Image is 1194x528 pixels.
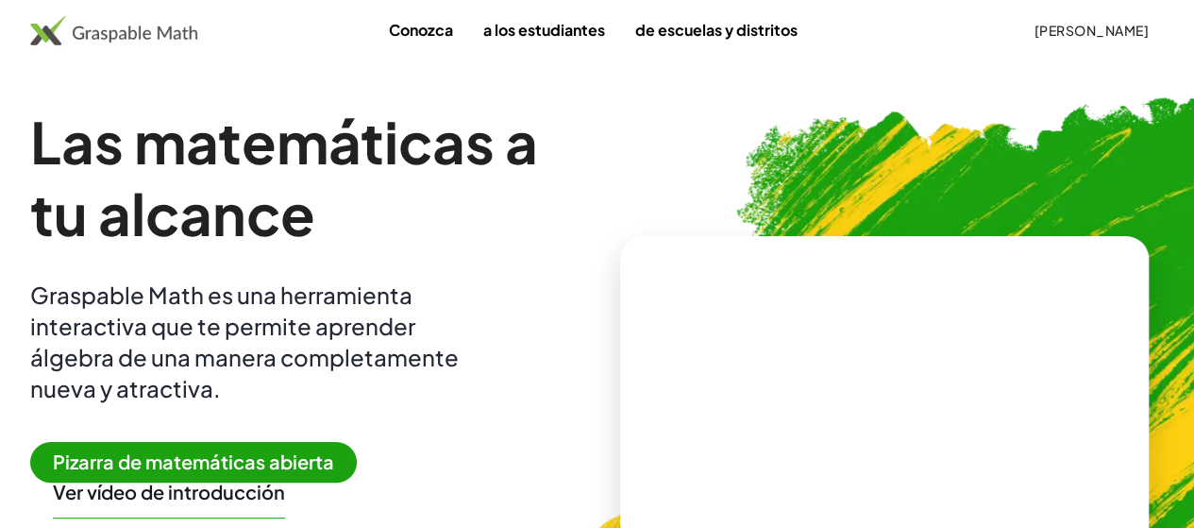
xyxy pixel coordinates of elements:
[53,480,285,504] button: Ver vídeo de introducción
[53,450,334,473] font: Pizarra de matemáticas abierta
[1018,13,1164,47] button: [PERSON_NAME]
[30,106,538,248] font: Las matemáticas a tu alcance
[53,480,285,503] font: Ver vídeo de introducción
[30,453,372,473] a: Pizarra de matemáticas abierta
[467,12,619,47] a: a los estudiantes
[30,281,459,402] font: Graspable Math es una herramienta interactiva que te permite aprender álgebra de una manera compl...
[482,20,604,40] font: a los estudiantes
[373,12,467,47] a: Conozca
[619,12,812,47] a: de escuelas y distritos
[1034,22,1149,39] font: [PERSON_NAME]
[388,20,452,40] font: Conozca
[634,20,797,40] font: de escuelas y distritos
[743,320,1026,462] video: ¿Qué es esto? Es notación matemática dinámica. Esta notación desempeña un papel fundamental en có...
